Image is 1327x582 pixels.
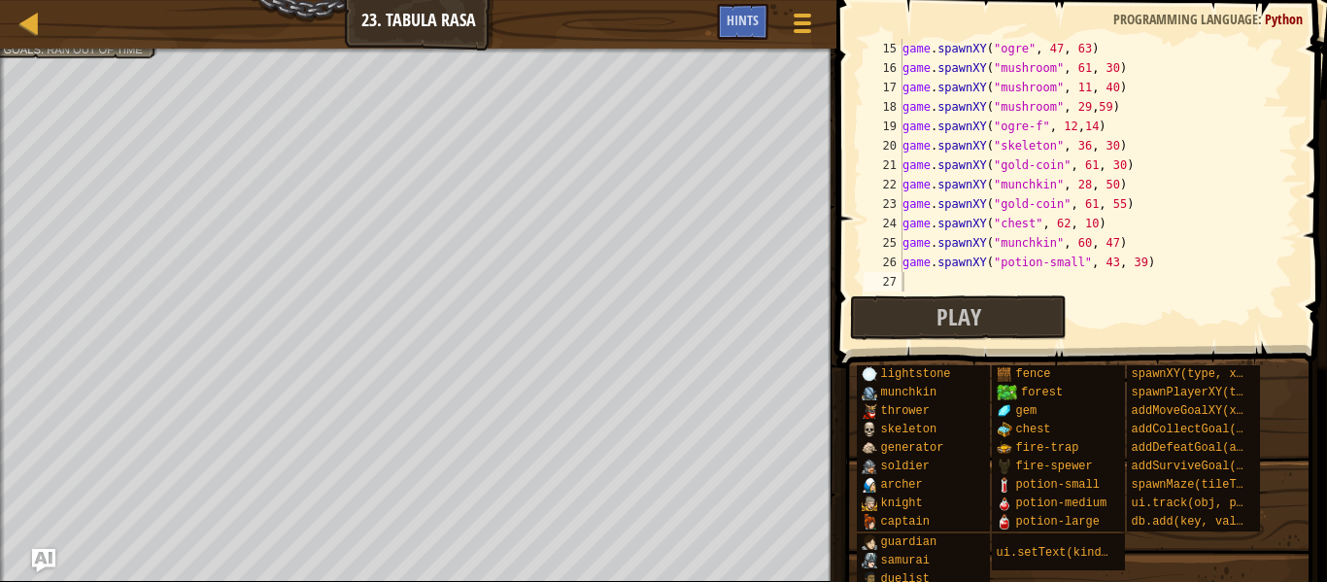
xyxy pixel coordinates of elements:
button: Ask AI [32,549,55,572]
img: portrait.png [862,403,877,419]
span: Hints [727,11,759,29]
img: portrait.png [997,403,1012,419]
span: addSurviveGoal(seconds) [1132,460,1293,473]
span: generator [881,441,944,455]
span: addMoveGoalXY(x, y) [1132,404,1265,418]
img: portrait.png [862,440,877,456]
div: 27 [864,272,902,291]
img: trees_1.png [997,385,1017,400]
div: 15 [864,39,902,58]
img: portrait.png [862,496,877,511]
div: 18 [864,97,902,117]
img: portrait.png [862,422,877,437]
img: portrait.png [997,366,1012,382]
span: Programming language [1113,10,1258,28]
img: portrait.png [997,477,1012,493]
img: portrait.png [997,496,1012,511]
span: spawnXY(type, x, y) [1132,367,1265,381]
span: lightstone [881,367,951,381]
div: 25 [864,233,902,253]
div: 23 [864,194,902,214]
div: 20 [864,136,902,155]
img: portrait.png [862,553,877,568]
span: db.add(key, value) [1132,515,1258,529]
div: 19 [864,117,902,136]
div: 21 [864,155,902,175]
span: potion-small [1016,478,1100,492]
img: portrait.png [997,459,1012,474]
div: 26 [864,253,902,272]
div: 22 [864,175,902,194]
button: Play [850,295,1067,340]
img: portrait.png [862,477,877,493]
span: spawnMaze(tileType, seed) [1132,478,1307,492]
img: portrait.png [862,459,877,474]
span: fire-spewer [1016,460,1093,473]
img: portrait.png [862,514,877,530]
span: ui.track(obj, prop) [1132,496,1265,510]
img: portrait.png [862,385,877,400]
img: portrait.png [997,514,1012,530]
span: munchkin [881,386,937,399]
span: Play [936,301,981,332]
span: potion-large [1016,515,1100,529]
span: fence [1016,367,1051,381]
span: soldier [881,460,930,473]
span: captain [881,515,930,529]
img: portrait.png [862,534,877,550]
span: addCollectGoal(amount) [1132,423,1285,436]
span: samurai [881,554,930,567]
span: guardian [881,535,937,549]
div: 16 [864,58,902,78]
span: chest [1016,423,1051,436]
div: 17 [864,78,902,97]
span: potion-medium [1016,496,1107,510]
span: knight [881,496,923,510]
span: archer [881,478,923,492]
span: skeleton [881,423,937,436]
span: spawnPlayerXY(type, x, y) [1132,386,1307,399]
span: fire-trap [1016,441,1079,455]
span: ui.setText(kind, text) [997,546,1150,560]
span: : [1258,10,1265,28]
span: Python [1265,10,1303,28]
button: Show game menu [778,4,827,50]
span: thrower [881,404,930,418]
img: portrait.png [997,440,1012,456]
span: addDefeatGoal(amount) [1132,441,1278,455]
img: portrait.png [997,422,1012,437]
span: forest [1021,386,1063,399]
img: portrait.png [862,366,877,382]
span: gem [1016,404,1038,418]
div: 24 [864,214,902,233]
